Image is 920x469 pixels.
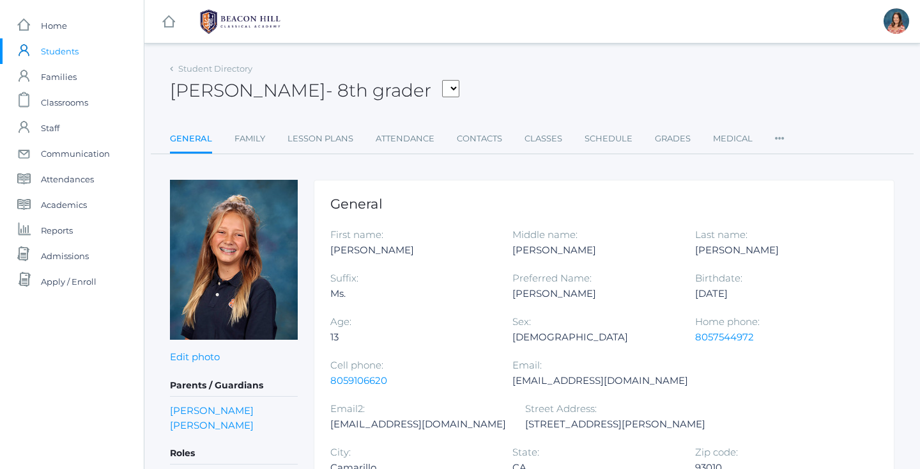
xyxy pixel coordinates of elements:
h2: [PERSON_NAME] [170,81,459,100]
label: Cell phone: [330,359,383,371]
a: Family [234,126,265,152]
div: [PERSON_NAME] [695,242,858,258]
a: [PERSON_NAME] [170,418,254,433]
span: Attendances [41,166,94,192]
div: 13 [330,330,493,345]
div: [DEMOGRAPHIC_DATA] [512,330,675,345]
a: 8059106620 [330,374,387,386]
label: Email: [512,359,542,371]
h1: General [330,196,878,211]
span: Communication [41,141,110,166]
label: Preferred Name: [512,272,592,284]
a: Medical [713,126,753,152]
a: Schedule [585,126,632,152]
div: [PERSON_NAME] [512,242,675,258]
span: Admissions [41,243,89,269]
label: Zip code: [695,446,738,458]
span: Students [41,38,79,64]
div: Jennifer Jenkins [884,8,909,34]
h5: Roles [170,443,298,465]
label: Home phone: [695,315,760,328]
img: Lucy Oram [170,180,298,340]
span: Reports [41,218,73,243]
label: Sex: [512,315,531,328]
div: [EMAIL_ADDRESS][DOMAIN_NAME] [512,373,688,388]
label: Last name: [695,228,747,241]
label: Street Address: [525,402,597,415]
span: Academics [41,192,87,218]
a: 8057544972 [695,331,754,343]
a: [PERSON_NAME] [170,403,254,418]
a: Attendance [376,126,434,152]
a: Edit photo [170,351,220,363]
span: Families [41,64,77,90]
span: Home [41,13,67,38]
span: Classrooms [41,90,88,115]
label: Suffix: [330,272,358,284]
label: City: [330,446,351,458]
img: BHCALogos-05-308ed15e86a5a0abce9b8dd61676a3503ac9727e845dece92d48e8588c001991.png [192,6,288,38]
div: [EMAIL_ADDRESS][DOMAIN_NAME] [330,417,506,432]
label: Birthdate: [695,272,742,284]
div: [PERSON_NAME] [330,242,493,258]
div: Ms. [330,286,493,301]
a: Grades [655,126,691,152]
div: [STREET_ADDRESS][PERSON_NAME] [525,417,705,432]
label: Middle name: [512,228,578,241]
a: General [170,126,212,154]
label: Age: [330,315,351,328]
a: Contacts [457,126,502,152]
span: Apply / Enroll [41,269,96,294]
span: - 8th grader [326,79,431,101]
label: State: [512,446,539,458]
span: Staff [41,115,59,141]
a: Classes [525,126,562,152]
div: [PERSON_NAME] [512,286,675,301]
label: Email2: [330,402,365,415]
label: First name: [330,228,383,241]
h5: Parents / Guardians [170,375,298,397]
a: Student Directory [178,63,252,74]
div: [DATE] [695,286,858,301]
a: Lesson Plans [287,126,353,152]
